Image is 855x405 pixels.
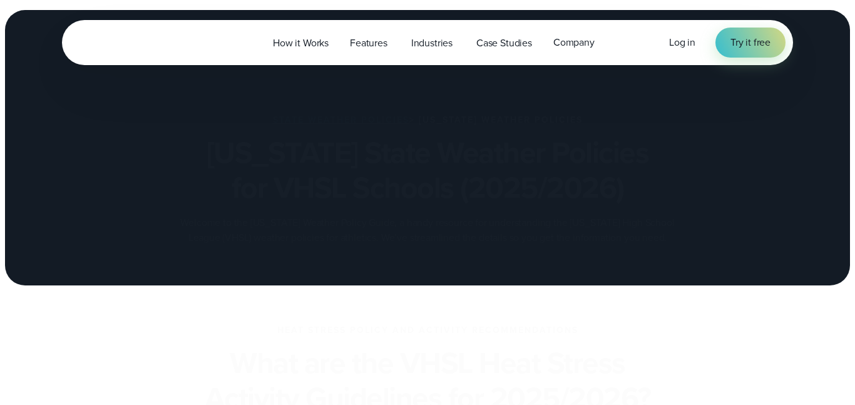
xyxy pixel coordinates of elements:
[466,30,543,56] a: Case Studies
[476,36,532,51] span: Case Studies
[350,36,387,51] span: Features
[273,36,329,51] span: How it Works
[669,35,695,49] span: Log in
[669,35,695,50] a: Log in
[262,30,339,56] a: How it Works
[553,35,595,50] span: Company
[730,35,771,50] span: Try it free
[411,36,453,51] span: Industries
[715,28,786,58] a: Try it free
